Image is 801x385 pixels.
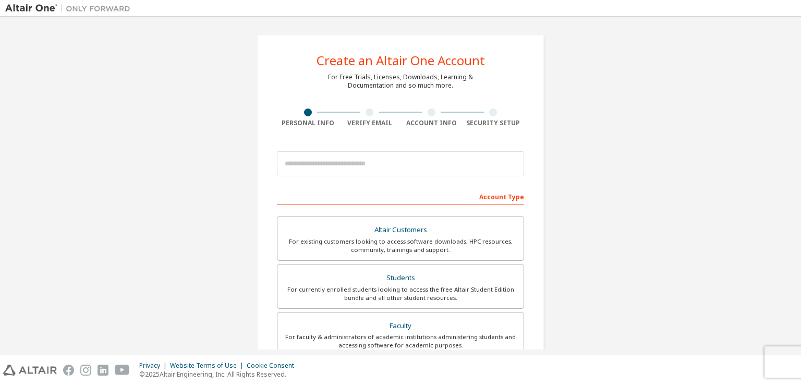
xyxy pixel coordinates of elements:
[247,362,300,370] div: Cookie Consent
[284,271,517,285] div: Students
[328,73,473,90] div: For Free Trials, Licenses, Downloads, Learning & Documentation and so much more.
[80,365,91,376] img: instagram.svg
[284,223,517,237] div: Altair Customers
[317,54,485,67] div: Create an Altair One Account
[284,319,517,333] div: Faculty
[170,362,247,370] div: Website Terms of Use
[277,188,524,204] div: Account Type
[284,237,517,254] div: For existing customers looking to access software downloads, HPC resources, community, trainings ...
[400,119,463,127] div: Account Info
[284,333,517,350] div: For faculty & administrators of academic institutions administering students and accessing softwa...
[5,3,136,14] img: Altair One
[284,285,517,302] div: For currently enrolled students looking to access the free Altair Student Edition bundle and all ...
[277,119,339,127] div: Personal Info
[3,365,57,376] img: altair_logo.svg
[463,119,525,127] div: Security Setup
[115,365,130,376] img: youtube.svg
[63,365,74,376] img: facebook.svg
[139,362,170,370] div: Privacy
[98,365,108,376] img: linkedin.svg
[139,370,300,379] p: © 2025 Altair Engineering, Inc. All Rights Reserved.
[339,119,401,127] div: Verify Email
